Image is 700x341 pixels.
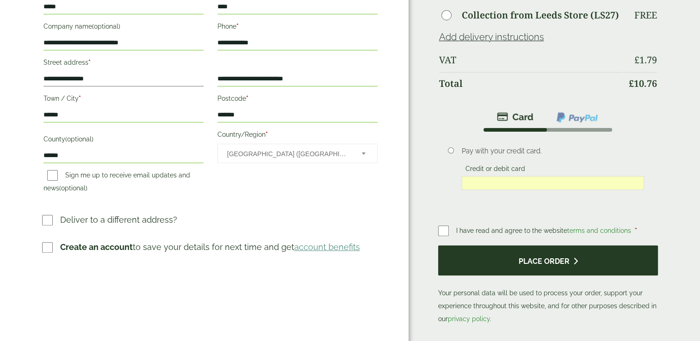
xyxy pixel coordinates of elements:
button: Place order [438,245,658,275]
th: VAT [439,49,623,71]
abbr: required [635,227,637,234]
label: Sign me up to receive email updates and news [43,171,190,195]
label: County [43,133,204,148]
a: terms and conditions [567,227,631,234]
span: £ [629,77,634,90]
img: ppcp-gateway.png [556,111,599,123]
p: to save your details for next time and get [60,241,360,253]
strong: Create an account [60,242,133,252]
a: account benefits [294,242,360,252]
bdi: 1.79 [634,54,657,66]
span: £ [634,54,639,66]
abbr: required [246,95,248,102]
label: Street address [43,56,204,72]
label: Phone [217,20,378,36]
abbr: required [79,95,81,102]
a: privacy policy [448,315,490,323]
span: (optional) [59,184,87,192]
p: Pay with your credit card. [462,146,644,156]
label: Credit or debit card [462,165,529,175]
label: Town / City [43,92,204,108]
abbr: required [88,59,91,66]
input: Sign me up to receive email updates and news(optional) [47,170,58,181]
p: Your personal data will be used to process your order, support your experience throughout this we... [438,245,658,325]
iframe: Secure card payment input frame [465,179,641,187]
span: United Kingdom (UK) [227,144,349,164]
label: Postcode [217,92,378,108]
span: (optional) [65,135,93,143]
abbr: required [266,131,268,138]
span: Country/Region [217,144,378,163]
bdi: 10.76 [629,77,657,90]
span: I have read and agree to the website [456,227,633,234]
p: Deliver to a different address? [60,213,177,226]
label: Country/Region [217,128,378,144]
label: Collection from Leeds Store (LS27) [462,11,619,20]
label: Company name [43,20,204,36]
a: Add delivery instructions [439,31,544,43]
span: (optional) [92,23,120,30]
th: Total [439,72,623,95]
img: stripe.png [497,111,533,122]
p: Free [634,10,657,21]
abbr: required [236,23,239,30]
